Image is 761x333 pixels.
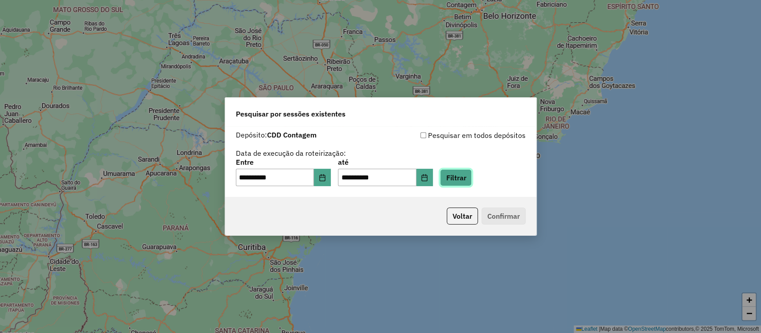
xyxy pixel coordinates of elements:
span: Pesquisar por sessões existentes [236,108,346,119]
div: Pesquisar em todos depósitos [381,130,526,141]
label: Data de execução da roteirização: [236,148,346,158]
button: Choose Date [416,169,433,187]
label: até [338,157,433,167]
button: Choose Date [314,169,331,187]
label: Entre [236,157,331,167]
button: Voltar [447,208,478,225]
label: Depósito: [236,129,317,140]
button: Filtrar [440,169,472,186]
strong: CDD Contagem [267,130,317,139]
